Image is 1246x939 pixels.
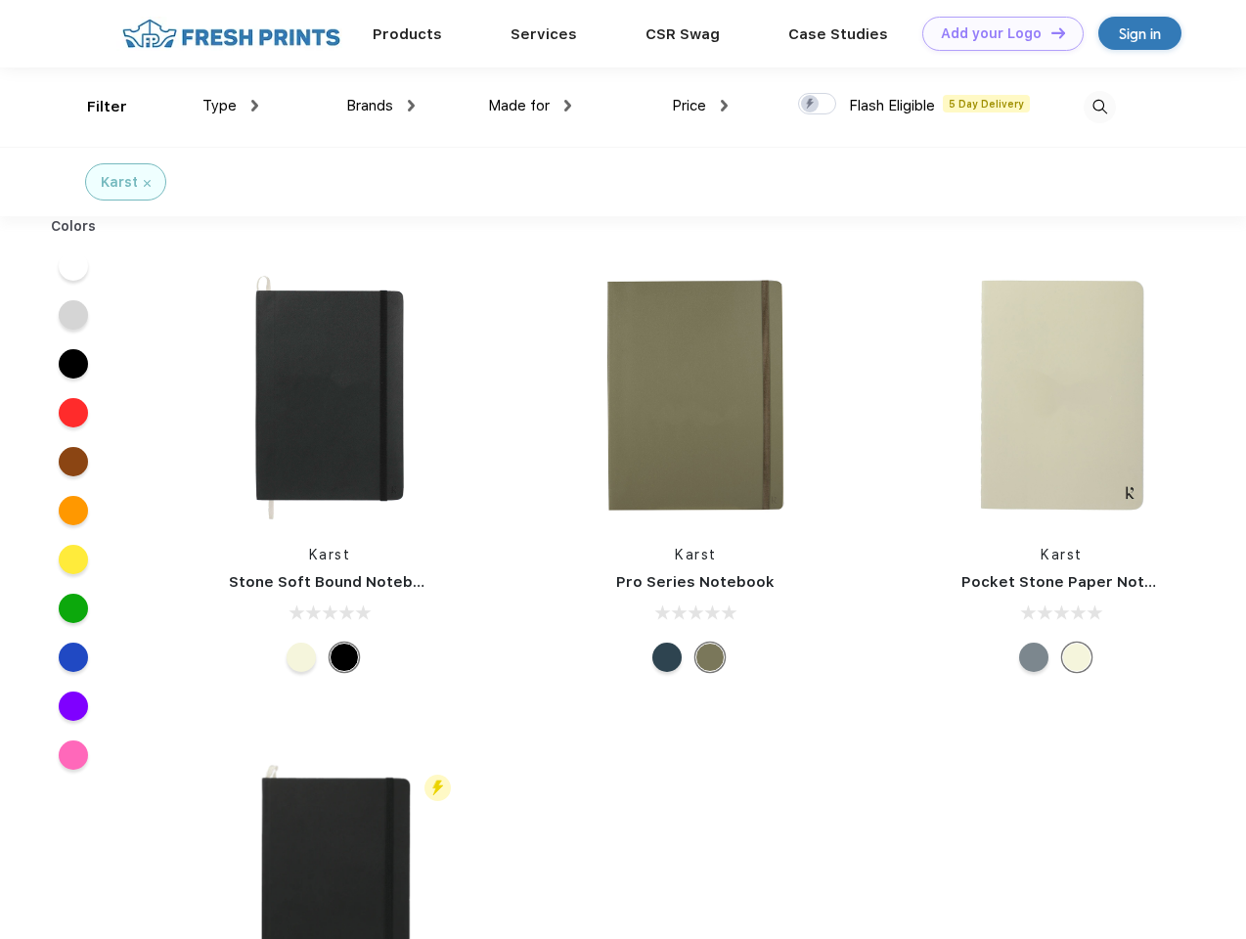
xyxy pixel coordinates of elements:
[932,265,1192,525] img: func=resize&h=266
[564,100,571,112] img: dropdown.png
[943,95,1030,112] span: 5 Day Delivery
[941,25,1042,42] div: Add your Logo
[330,643,359,672] div: Black
[488,97,550,114] span: Made for
[36,216,111,237] div: Colors
[87,96,127,118] div: Filter
[408,100,415,112] img: dropdown.png
[675,547,717,562] a: Karst
[652,643,682,672] div: Navy
[1062,643,1091,672] div: Beige
[346,97,393,114] span: Brands
[1041,547,1083,562] a: Karst
[251,100,258,112] img: dropdown.png
[511,25,577,43] a: Services
[849,97,935,114] span: Flash Eligible
[1098,17,1181,50] a: Sign in
[961,573,1192,591] a: Pocket Stone Paper Notebook
[116,17,346,51] img: fo%20logo%202.webp
[229,573,441,591] a: Stone Soft Bound Notebook
[144,180,151,187] img: filter_cancel.svg
[101,172,138,193] div: Karst
[565,265,825,525] img: func=resize&h=266
[1119,22,1161,45] div: Sign in
[616,573,775,591] a: Pro Series Notebook
[373,25,442,43] a: Products
[721,100,728,112] img: dropdown.png
[1051,27,1065,38] img: DT
[287,643,316,672] div: Beige
[424,775,451,801] img: flash_active_toggle.svg
[672,97,706,114] span: Price
[309,547,351,562] a: Karst
[695,643,725,672] div: Olive
[645,25,720,43] a: CSR Swag
[1084,91,1116,123] img: desktop_search.svg
[200,265,460,525] img: func=resize&h=266
[202,97,237,114] span: Type
[1019,643,1048,672] div: Gray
